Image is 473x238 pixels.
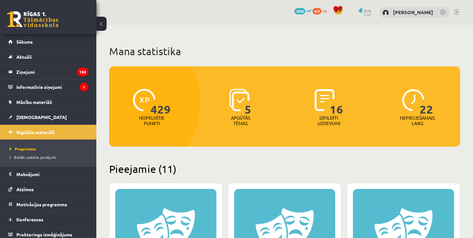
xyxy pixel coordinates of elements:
[16,99,52,105] span: Mācību materiāli
[312,8,321,14] span: 429
[16,39,33,45] span: Sākums
[322,8,327,13] span: xp
[16,54,32,60] span: Aktuāli
[109,45,460,58] h1: Mana statistika
[8,49,88,64] a: Aktuāli
[229,89,250,111] img: icon-learned-topics-4a711ccc23c960034f471b6e78daf4a3bad4a20eaf4de84257b87e66633f6470.svg
[109,163,460,175] h2: Pieejamie (11)
[316,115,341,126] p: Izpildīti uzdevumi
[80,83,88,91] i: 1
[8,110,88,124] a: [DEMOGRAPHIC_DATA]
[294,8,305,14] span: 1830
[8,167,88,182] a: Maksājumi
[16,201,67,207] span: Motivācijas programma
[16,80,88,94] legend: Informatīvie ziņojumi
[139,115,164,126] p: Nopelnītie punkti
[16,167,88,182] legend: Maksājumi
[330,89,343,115] span: 16
[315,89,335,111] img: icon-completed-tasks-ad58ae20a441b2904462921112bc710f1caf180af7a3daa7317a5a94f2d26646.svg
[10,154,90,160] a: Biežāk uzdotie jautājumi
[8,212,88,227] a: Konferences
[306,8,311,13] span: mP
[8,95,88,109] a: Mācību materiāli
[382,10,389,16] img: Danila Suslovs
[16,186,34,192] span: Atzīmes
[312,8,330,13] a: 429 xp
[8,34,88,49] a: Sākums
[393,9,433,15] a: [PERSON_NAME]
[77,68,88,76] i: 158
[400,115,435,126] p: Nepieciešamais laiks
[402,89,425,111] img: icon-clock-7be60019b62300814b6bd22b8e044499b485619524d84068768e800edab66f18.svg
[8,197,88,212] a: Motivācijas programma
[8,182,88,197] a: Atzīmes
[16,64,88,79] legend: Ziņojumi
[10,155,56,160] span: Biežāk uzdotie jautājumi
[151,89,171,115] span: 429
[294,8,311,13] a: 1830 mP
[133,89,155,111] img: icon-xp-0682a9bc20223a9ccc6f5883a126b849a74cddfe5390d2b41b4391c66f2066e7.svg
[8,64,88,79] a: Ziņojumi158
[8,125,88,140] a: Digitālie materiāli
[8,80,88,94] a: Informatīvie ziņojumi1
[16,232,72,237] span: Proktoringa izmēģinājums
[10,146,36,151] span: Programma
[228,115,253,126] p: Apgūtās tēmas
[420,89,433,115] span: 22
[7,11,58,27] a: Rīgas 1. Tālmācības vidusskola
[16,217,43,222] span: Konferences
[10,146,90,152] a: Programma
[16,129,55,135] span: Digitālie materiāli
[16,114,67,120] span: [DEMOGRAPHIC_DATA]
[245,89,251,115] span: 5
